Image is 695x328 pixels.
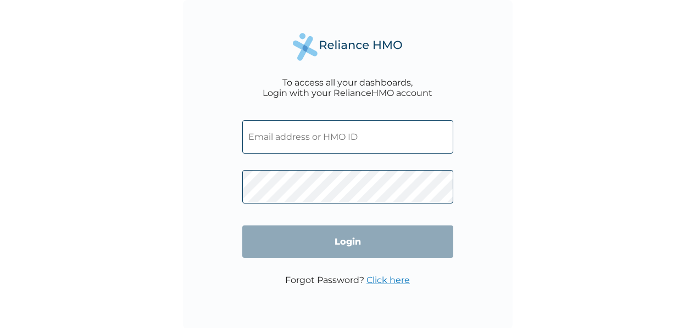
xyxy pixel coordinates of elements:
[263,77,432,98] div: To access all your dashboards, Login with your RelianceHMO account
[242,225,453,258] input: Login
[366,275,410,285] a: Click here
[293,33,403,61] img: Reliance Health's Logo
[285,275,410,285] p: Forgot Password?
[242,120,453,154] input: Email address or HMO ID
